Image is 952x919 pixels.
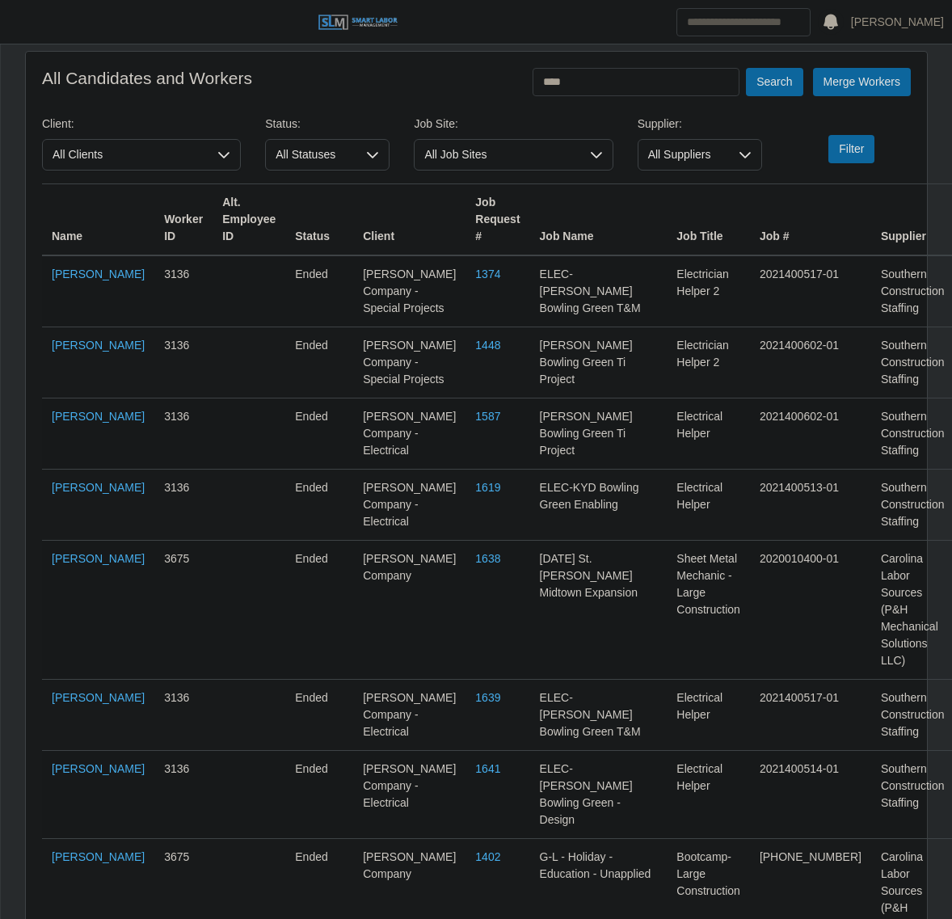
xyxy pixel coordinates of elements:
[285,541,353,680] td: ended
[154,398,213,470] td: 3136
[353,398,465,470] td: [PERSON_NAME] Company - Electrical
[530,470,668,541] td: ELEC-KYD Bowling Green Enabling
[154,470,213,541] td: 3136
[530,541,668,680] td: [DATE] St. [PERSON_NAME] Midtown Expansion
[676,8,811,36] input: Search
[667,680,750,751] td: Electrical Helper
[475,481,500,494] a: 1619
[750,184,871,256] th: Job #
[530,327,668,398] td: [PERSON_NAME] Bowling Green Ti Project
[52,762,145,775] a: [PERSON_NAME]
[154,751,213,839] td: 3136
[266,140,356,170] span: All Statuses
[530,398,668,470] td: [PERSON_NAME] Bowling Green Ti Project
[285,751,353,839] td: ended
[213,184,285,256] th: Alt. Employee ID
[43,140,208,170] span: All Clients
[285,470,353,541] td: ended
[353,184,465,256] th: Client
[475,762,500,775] a: 1641
[353,751,465,839] td: [PERSON_NAME] Company - Electrical
[414,116,457,133] label: Job Site:
[667,255,750,327] td: Electrician Helper 2
[851,14,944,31] a: [PERSON_NAME]
[750,751,871,839] td: 2021400514-01
[638,140,729,170] span: All Suppliers
[353,255,465,327] td: [PERSON_NAME] Company - Special Projects
[667,751,750,839] td: Electrical Helper
[530,751,668,839] td: ELEC-[PERSON_NAME] Bowling Green - Design
[285,327,353,398] td: ended
[750,255,871,327] td: 2021400517-01
[154,327,213,398] td: 3136
[530,255,668,327] td: ELEC-[PERSON_NAME] Bowling Green T&M
[353,680,465,751] td: [PERSON_NAME] Company - Electrical
[667,470,750,541] td: Electrical Helper
[42,116,74,133] label: Client:
[285,255,353,327] td: ended
[52,339,145,352] a: [PERSON_NAME]
[52,410,145,423] a: [PERSON_NAME]
[42,68,252,88] h4: All Candidates and Workers
[353,541,465,680] td: [PERSON_NAME] Company
[285,184,353,256] th: Status
[475,339,500,352] a: 1448
[530,680,668,751] td: ELEC-[PERSON_NAME] Bowling Green T&M
[475,410,500,423] a: 1587
[750,470,871,541] td: 2021400513-01
[52,481,145,494] a: [PERSON_NAME]
[154,541,213,680] td: 3675
[285,398,353,470] td: ended
[154,255,213,327] td: 3136
[813,68,911,96] button: Merge Workers
[52,691,145,704] a: [PERSON_NAME]
[530,184,668,256] th: Job Name
[638,116,682,133] label: Supplier:
[52,268,145,280] a: [PERSON_NAME]
[667,327,750,398] td: Electrician Helper 2
[353,327,465,398] td: [PERSON_NAME] Company - Special Projects
[318,14,398,32] img: SLM Logo
[475,850,500,863] a: 1402
[750,541,871,680] td: 2020010400-01
[52,850,145,863] a: [PERSON_NAME]
[746,68,802,96] button: Search
[667,541,750,680] td: Sheet Metal Mechanic - Large Construction
[285,680,353,751] td: ended
[750,327,871,398] td: 2021400602-01
[475,691,500,704] a: 1639
[667,184,750,256] th: Job Title
[415,140,579,170] span: All Job Sites
[667,398,750,470] td: Electrical Helper
[52,552,145,565] a: [PERSON_NAME]
[353,470,465,541] td: [PERSON_NAME] Company - Electrical
[154,184,213,256] th: Worker ID
[475,268,500,280] a: 1374
[465,184,529,256] th: Job Request #
[154,680,213,751] td: 3136
[475,552,500,565] a: 1638
[42,184,154,256] th: Name
[750,680,871,751] td: 2021400517-01
[750,398,871,470] td: 2021400602-01
[828,135,874,163] button: Filter
[265,116,301,133] label: Status:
